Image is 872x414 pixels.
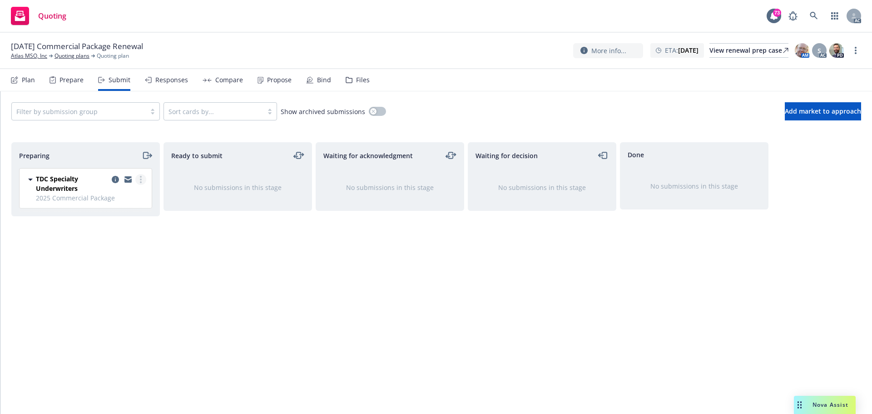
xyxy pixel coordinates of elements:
div: Prepare [59,76,84,84]
span: Waiting for acknowledgment [323,151,413,160]
span: Done [628,150,644,160]
a: copy logging email [123,174,134,185]
div: Plan [22,76,35,84]
div: 73 [773,9,781,17]
a: Quoting [7,3,70,29]
span: 2025 Commercial Package [36,193,146,203]
span: Quoting [38,12,66,20]
span: Quoting plan [97,52,129,60]
span: More info... [591,46,626,55]
div: Compare [215,76,243,84]
a: Report a Bug [784,7,802,25]
a: moveRight [141,150,152,161]
span: ETA : [665,45,699,55]
span: Ready to submit [171,151,223,160]
a: moveLeftRight [446,150,456,161]
div: Responses [155,76,188,84]
button: Add market to approach [785,102,861,120]
div: No submissions in this stage [483,183,601,192]
a: more [850,45,861,56]
a: Switch app [826,7,844,25]
span: Show archived submissions [281,107,365,116]
span: Waiting for decision [476,151,538,160]
div: Drag to move [794,396,805,414]
div: Propose [267,76,292,84]
a: moveLeftRight [293,150,304,161]
span: Preparing [19,151,50,160]
a: View renewal prep case [709,43,788,58]
div: Files [356,76,370,84]
button: Nova Assist [794,396,856,414]
div: No submissions in this stage [331,183,449,192]
a: more [135,174,146,185]
span: [DATE] Commercial Package Renewal [11,41,143,52]
span: Nova Assist [813,401,848,409]
span: S [817,46,821,55]
a: Atlas MSO, Inc [11,52,47,60]
a: moveLeft [598,150,609,161]
a: Quoting plans [54,52,89,60]
div: No submissions in this stage [635,181,753,191]
a: copy logging email [110,174,121,185]
span: Add market to approach [785,107,861,115]
span: TDC Specialty Underwriters [36,174,108,193]
img: photo [795,43,809,58]
div: Submit [109,76,130,84]
strong: [DATE] [678,46,699,55]
div: No submissions in this stage [178,183,297,192]
button: More info... [573,43,643,58]
div: Bind [317,76,331,84]
img: photo [829,43,844,58]
div: View renewal prep case [709,44,788,57]
a: Search [805,7,823,25]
